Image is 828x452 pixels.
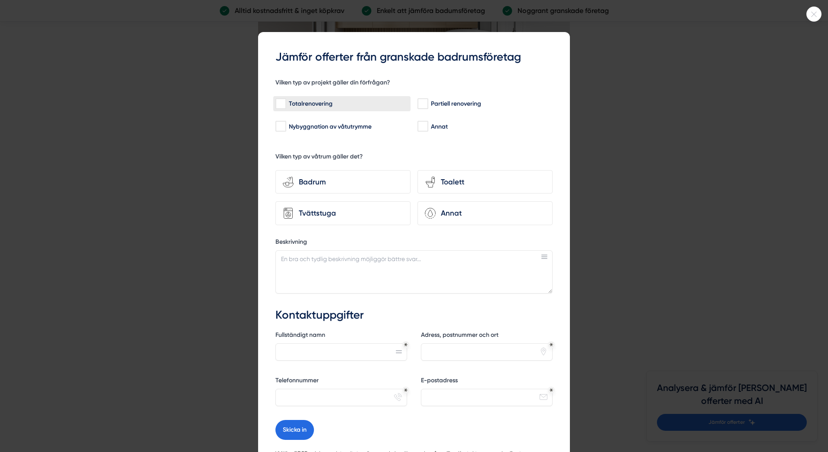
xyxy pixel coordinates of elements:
div: Obligatoriskt [550,388,553,392]
label: Adress, postnummer och ort [421,331,553,342]
button: Skicka in [275,420,314,440]
input: Totalrenovering [275,100,285,108]
div: Obligatoriskt [550,343,553,346]
input: Partiell renovering [417,100,427,108]
label: Telefonnummer [275,376,407,387]
h5: Vilken typ av projekt gäller din förfrågan? [275,78,390,89]
h3: Kontaktuppgifter [275,307,553,323]
label: E-postadress [421,376,553,387]
input: Nybyggnation av våtutrymme [275,122,285,131]
div: Obligatoriskt [404,388,408,392]
h5: Vilken typ av våtrum gäller det? [275,152,363,163]
label: Beskrivning [275,238,553,249]
input: Annat [417,122,427,131]
div: Obligatoriskt [404,343,408,346]
h3: Jämför offerter från granskade badrumsföretag [275,49,553,65]
label: Fullständigt namn [275,331,407,342]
